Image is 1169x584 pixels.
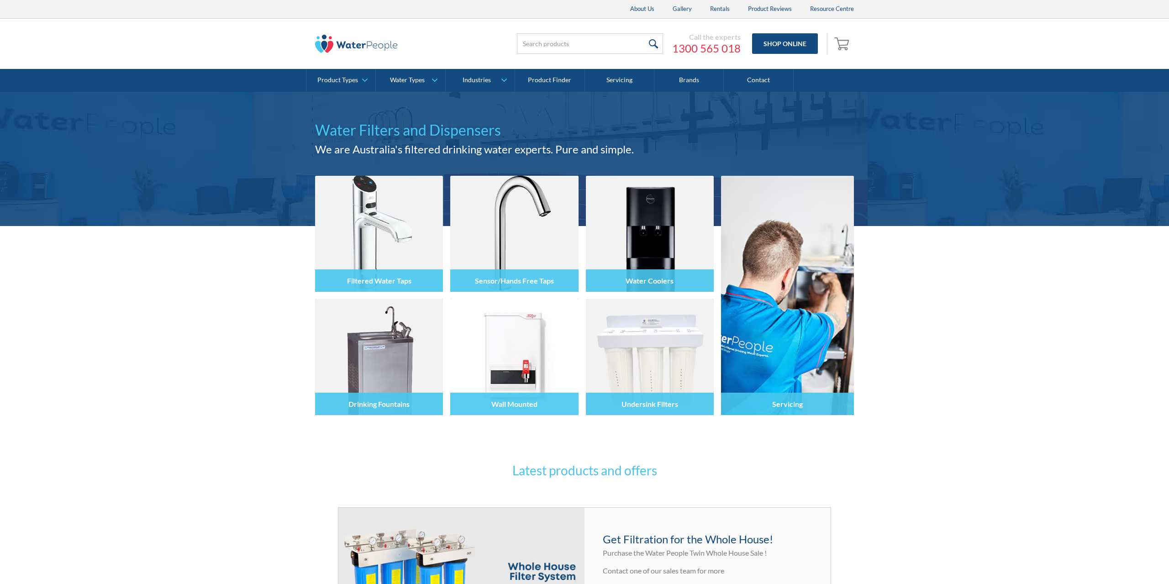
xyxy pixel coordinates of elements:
h4: Water Coolers [626,276,674,285]
a: Servicing [721,176,854,415]
a: Open empty cart [832,33,854,55]
p: Purchase the Water People Twin Whole House Sale ! [603,547,812,558]
div: Call the experts [672,32,741,42]
h4: Wall Mounted [491,400,537,408]
img: shopping cart [834,36,852,51]
div: Industries [463,76,491,84]
img: The Water People [315,35,397,53]
a: Water Types [376,69,445,92]
h3: Latest products and offers [406,461,763,480]
a: 1300 565 018 [672,42,741,55]
h4: Servicing [772,400,803,408]
img: Water Coolers [586,176,714,292]
h4: Filtered Water Taps [347,276,411,285]
img: Filtered Water Taps [315,176,443,292]
a: Servicing [585,69,654,92]
a: Contact [724,69,793,92]
a: Product Finder [515,69,584,92]
img: Drinking Fountains [315,299,443,415]
div: Water Types [390,76,425,84]
h4: Drinking Fountains [348,400,410,408]
div: Product Types [317,76,358,84]
a: Product Types [306,69,375,92]
h4: Get Filtration for the Whole House! [603,531,812,547]
p: Contact one of our sales team for more [603,565,812,576]
h4: Sensor/Hands Free Taps [475,276,554,285]
a: Brands [654,69,724,92]
a: Shop Online [752,33,818,54]
h4: Undersink Filters [621,400,678,408]
img: Wall Mounted [450,299,578,415]
input: Search products [517,33,663,54]
a: Industries [446,69,515,92]
img: Sensor/Hands Free Taps [450,176,578,292]
img: Undersink Filters [586,299,714,415]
